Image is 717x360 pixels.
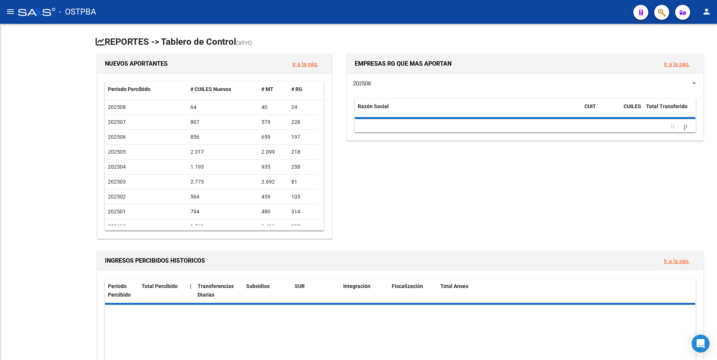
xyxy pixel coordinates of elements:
[139,278,187,303] datatable-header-cell: Total Percibido
[190,283,192,289] span: |
[108,209,126,215] span: 202501
[340,278,389,303] datatable-header-cell: Integración
[261,192,285,201] div: 459
[291,222,315,231] div: 325
[358,103,389,109] span: Razón Social
[108,164,126,170] span: 202504
[286,57,324,71] button: Ir a la pág.
[261,178,285,186] div: 2.692
[702,7,711,16] mat-icon: person
[105,278,139,303] datatable-header-cell: Período Percibido
[187,278,195,303] datatable-header-cell: |
[664,258,690,264] a: Ir a la pág.
[105,60,168,67] span: NUEVOS APORTANTES
[108,149,126,155] span: 202505
[343,283,370,289] span: Integración
[142,283,178,289] span: Total Percibido
[190,207,256,216] div: 794
[190,222,256,231] div: 1.741
[291,103,315,112] div: 24
[643,98,695,123] datatable-header-cell: Total Transferido
[291,207,315,216] div: 314
[288,81,318,97] datatable-header-cell: # RG
[190,118,256,126] div: 807
[108,86,150,92] span: Período Percibido
[190,192,256,201] div: 564
[108,283,131,298] span: Período Percibido
[291,192,315,201] div: 105
[392,283,423,289] span: Fiscalización
[190,178,256,186] div: 2.773
[440,283,468,289] span: Total Anses
[6,7,15,16] mat-icon: menu
[292,61,318,68] a: Ir a la pág.
[261,207,285,216] div: 480
[198,283,234,298] span: Transferencias Diarias
[292,278,340,303] datatable-header-cell: SUR
[584,103,596,109] span: CUIT
[389,278,437,303] datatable-header-cell: Fiscalización
[437,278,690,303] datatable-header-cell: Total Anses
[261,148,285,156] div: 2.099
[664,61,690,68] a: Ir a la pág.
[190,86,231,92] span: # CUILES Nuevos
[190,148,256,156] div: 2.317
[692,335,710,353] div: Open Intercom Messenger
[105,81,187,97] datatable-header-cell: Período Percibido
[624,103,641,109] span: CUILES
[236,39,252,46] span: (alt+t)
[658,57,696,71] button: Ir a la pág.
[291,178,315,186] div: 81
[291,133,315,141] div: 197
[261,103,285,112] div: 40
[59,4,96,20] span: - OSTPBA
[246,283,270,289] span: Subsidios
[261,133,285,141] div: 659
[108,134,126,140] span: 202506
[96,36,705,49] h1: REPORTES -> Tablero de Control
[668,122,678,130] a: go to previous page
[195,278,243,303] datatable-header-cell: Transferencias Diarias
[190,103,256,112] div: 64
[108,223,126,229] span: 202412
[581,98,621,123] datatable-header-cell: CUIT
[355,98,581,123] datatable-header-cell: Razón Social
[258,81,288,97] datatable-header-cell: # MT
[243,278,292,303] datatable-header-cell: Subsidios
[108,194,126,200] span: 202502
[261,118,285,126] div: 579
[291,148,315,156] div: 218
[621,98,643,123] datatable-header-cell: CUILES
[190,163,256,171] div: 1.193
[190,133,256,141] div: 856
[295,283,305,289] span: SUR
[108,104,126,110] span: 202508
[353,80,371,87] span: 202508
[646,103,687,109] span: Total Transferido
[355,60,451,67] span: EMPRESAS RG QUE MAS APORTAN
[291,163,315,171] div: 258
[108,179,126,185] span: 202503
[108,119,126,125] span: 202507
[680,122,691,130] a: go to next page
[261,86,273,92] span: # MT
[261,222,285,231] div: 1.416
[187,81,259,97] datatable-header-cell: # CUILES Nuevos
[105,257,205,264] span: INGRESOS PERCIBIDOS HISTORICOS
[291,118,315,126] div: 228
[261,163,285,171] div: 935
[658,254,696,268] button: Ir a la pág.
[291,86,302,92] span: # RG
